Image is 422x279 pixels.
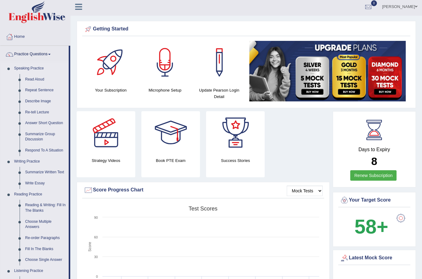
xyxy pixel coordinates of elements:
[94,216,98,219] text: 90
[0,28,70,44] a: Home
[0,46,69,61] a: Practice Questions
[22,200,69,216] a: Reading & Writing: Fill In The Blanks
[22,178,69,189] a: Write Essay
[371,155,377,167] b: 8
[11,189,69,200] a: Reading Practice
[340,196,409,205] div: Your Target Score
[206,157,265,164] h4: Success Stories
[22,145,69,156] a: Respond To A Situation
[22,107,69,118] a: Re-tell Lecture
[340,253,409,263] div: Latest Mock Score
[249,41,406,101] img: small5.jpg
[94,235,98,239] text: 60
[11,63,69,74] a: Speaking Practice
[11,265,69,277] a: Listening Practice
[84,25,409,34] div: Getting Started
[22,244,69,255] a: Fill In The Blanks
[96,275,98,278] text: 0
[88,242,92,252] tspan: Score
[22,74,69,85] a: Read Aloud
[340,147,409,152] h4: Days to Expiry
[371,0,377,6] span: 0
[94,255,98,259] text: 30
[141,87,189,93] h4: Microphone Setup
[350,170,397,181] a: Renew Subscription
[77,157,135,164] h4: Strategy Videos
[22,129,69,145] a: Summarize Group Discussion
[22,118,69,129] a: Answer Short Question
[22,85,69,96] a: Repeat Sentence
[355,215,388,238] b: 58+
[11,156,69,167] a: Writing Practice
[195,87,243,100] h4: Update Pearson Login Detail
[22,233,69,244] a: Re-order Paragraphs
[22,167,69,178] a: Summarize Written Text
[22,254,69,265] a: Choose Single Answer
[141,157,200,164] h4: Book PTE Exam
[22,216,69,233] a: Choose Multiple Answers
[87,87,135,93] h4: Your Subscription
[189,206,217,212] tspan: Test scores
[84,186,323,195] div: Score Progress Chart
[22,96,69,107] a: Describe Image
